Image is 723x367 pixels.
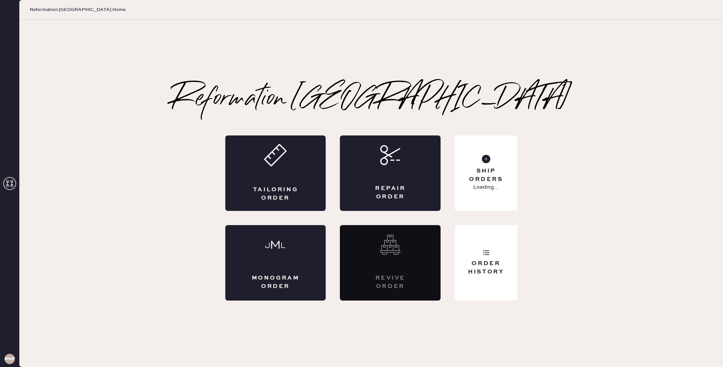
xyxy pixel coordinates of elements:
div: Tailoring Order [251,186,300,202]
p: Loading... [473,183,499,191]
div: Repair Order [366,184,415,201]
div: Ship Orders [460,167,512,183]
div: Order History [460,260,512,276]
span: Reformation [GEOGRAPHIC_DATA] Home [30,6,126,13]
div: Monogram Order [251,274,300,290]
div: Interested? Contact us at care@hemster.co [340,225,441,301]
h3: RNPA [5,357,15,361]
h2: Reformation [GEOGRAPHIC_DATA] [172,86,571,112]
div: Revive order [366,274,415,290]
